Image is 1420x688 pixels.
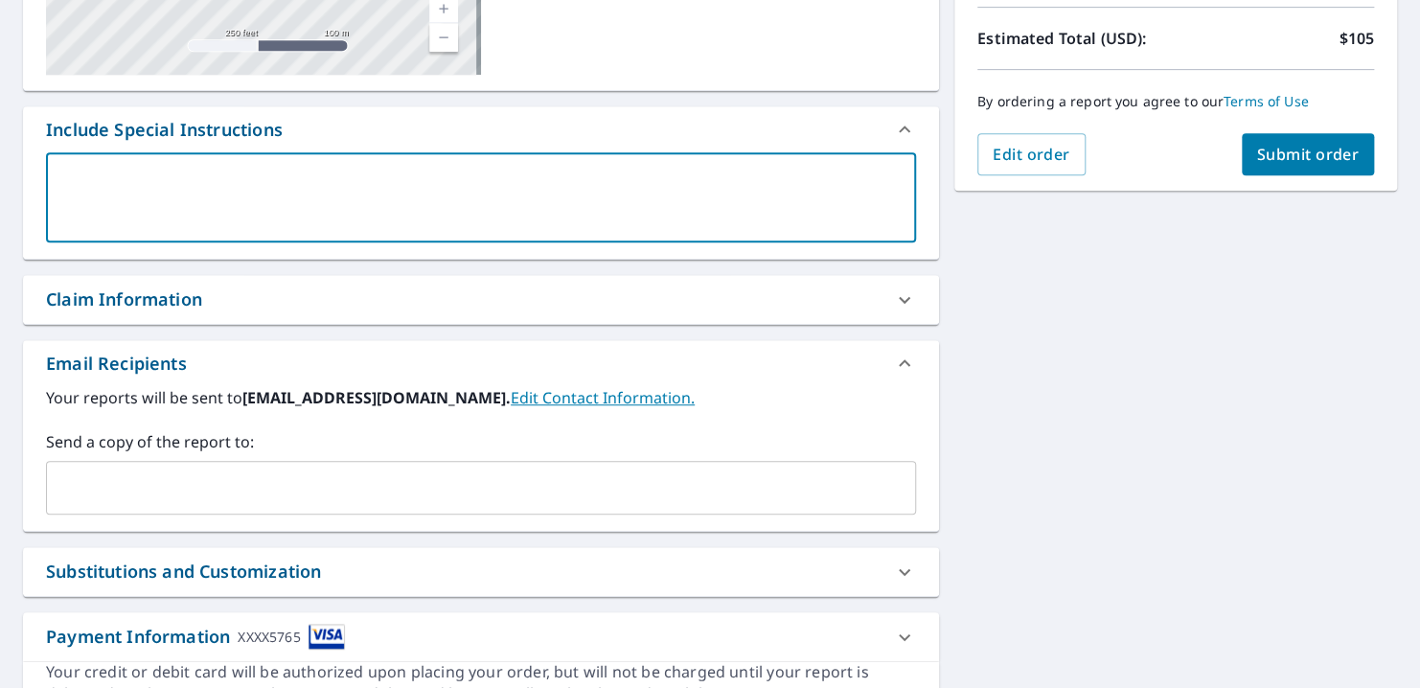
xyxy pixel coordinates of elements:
[23,547,939,596] div: Substitutions and Customization
[23,612,939,661] div: Payment InformationXXXX5765cardImage
[23,275,939,324] div: Claim Information
[238,624,300,650] div: XXXX5765
[46,386,916,409] label: Your reports will be sent to
[46,624,345,650] div: Payment Information
[309,624,345,650] img: cardImage
[1257,144,1360,165] span: Submit order
[977,93,1374,110] p: By ordering a report you agree to our
[242,387,511,408] b: [EMAIL_ADDRESS][DOMAIN_NAME].
[46,287,202,312] div: Claim Information
[46,117,283,143] div: Include Special Instructions
[977,133,1086,175] button: Edit order
[1224,92,1309,110] a: Terms of Use
[993,144,1070,165] span: Edit order
[977,27,1176,50] p: Estimated Total (USD):
[1242,133,1375,175] button: Submit order
[23,340,939,386] div: Email Recipients
[46,351,187,377] div: Email Recipients
[1339,27,1374,50] p: $105
[46,559,321,585] div: Substitutions and Customization
[23,106,939,152] div: Include Special Instructions
[46,430,916,453] label: Send a copy of the report to:
[429,23,458,52] a: Current Level 17, Zoom Out
[511,387,695,408] a: EditContactInfo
